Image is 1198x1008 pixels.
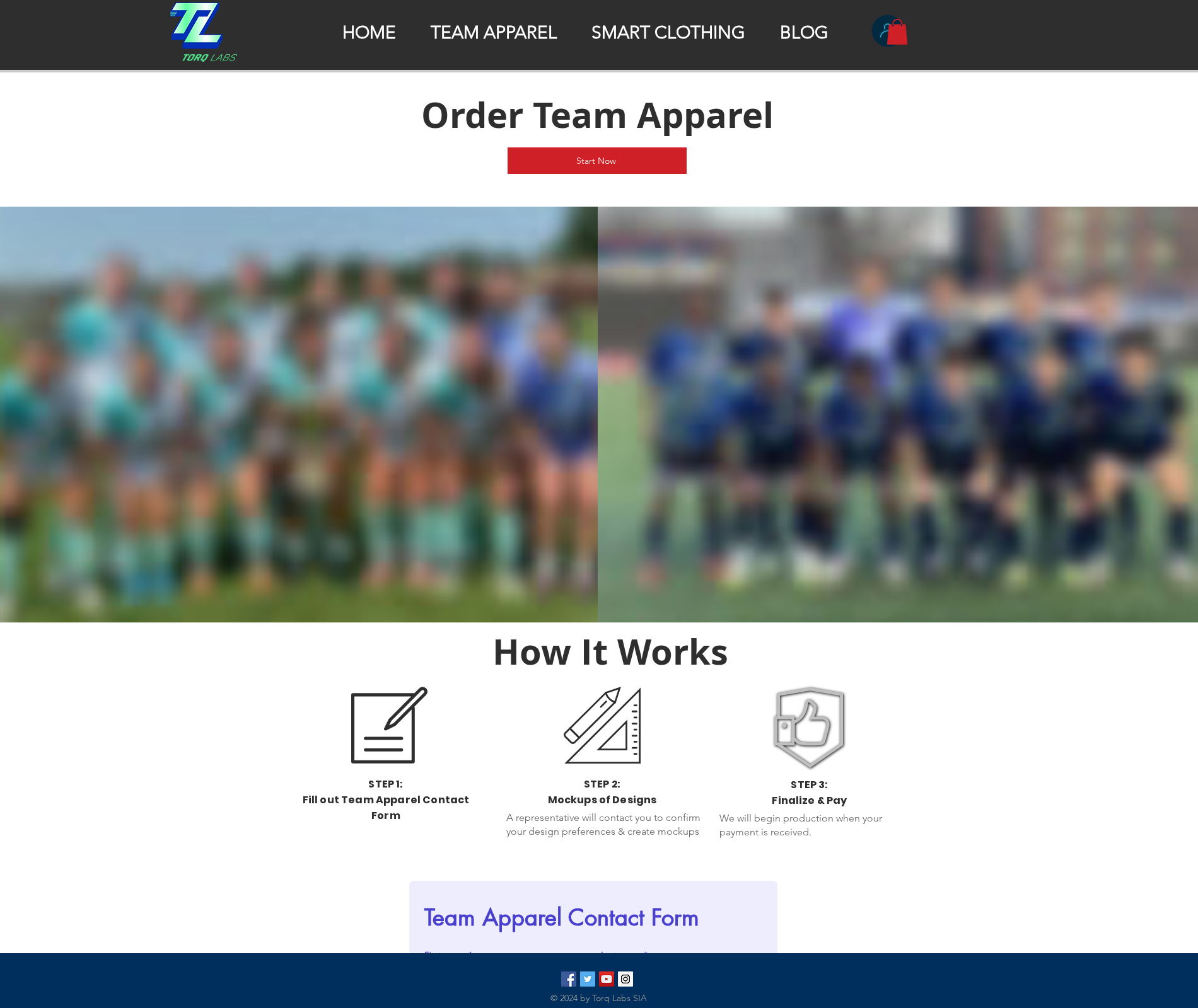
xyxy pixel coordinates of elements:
p: SMART CLOTHING [585,22,752,43]
a: SMART CLOTHING [574,20,762,42]
span: STEP 3: Finalize & Pay [772,777,847,808]
ul: Social Bar [561,971,633,987]
img: TRANSPARENT TORQ LOGO.png [170,3,237,62]
span: Order Team Apparel [421,90,774,139]
p: BLOG [774,22,835,43]
p: A representative will contact you to confirm your design preferences & create mockups [506,811,702,839]
img: Twitter Social Icon [580,971,595,987]
span: Team Apparel Contact Form [424,903,699,932]
img: Torq_Labs Instagram [618,971,633,987]
p: HOME [336,22,402,43]
span: © 2024 by Torq Labs SIA [550,992,647,1004]
label: Last name [601,950,648,961]
span: STEP 1: Fill out Team Apparel Contact Form [303,777,470,823]
span: How It Works [492,627,728,676]
a: BLOG [763,20,846,42]
p: TEAM APPAREL [424,22,563,43]
a: HOME [325,20,413,42]
span: Start Now [576,155,616,166]
a: Start Now [508,147,687,174]
a: TEAM APPAREL [414,20,574,42]
span: STEP 2: Mockups of Designs [548,777,657,807]
p: We will begin production when your payment is received. [719,811,907,840]
img: YouTube Social Icon [599,971,614,987]
nav: Site [325,20,846,42]
label: First name [424,950,472,961]
img: Facebook Social Icon [561,971,576,987]
img: IMG_5823.JPG [598,207,1198,622]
